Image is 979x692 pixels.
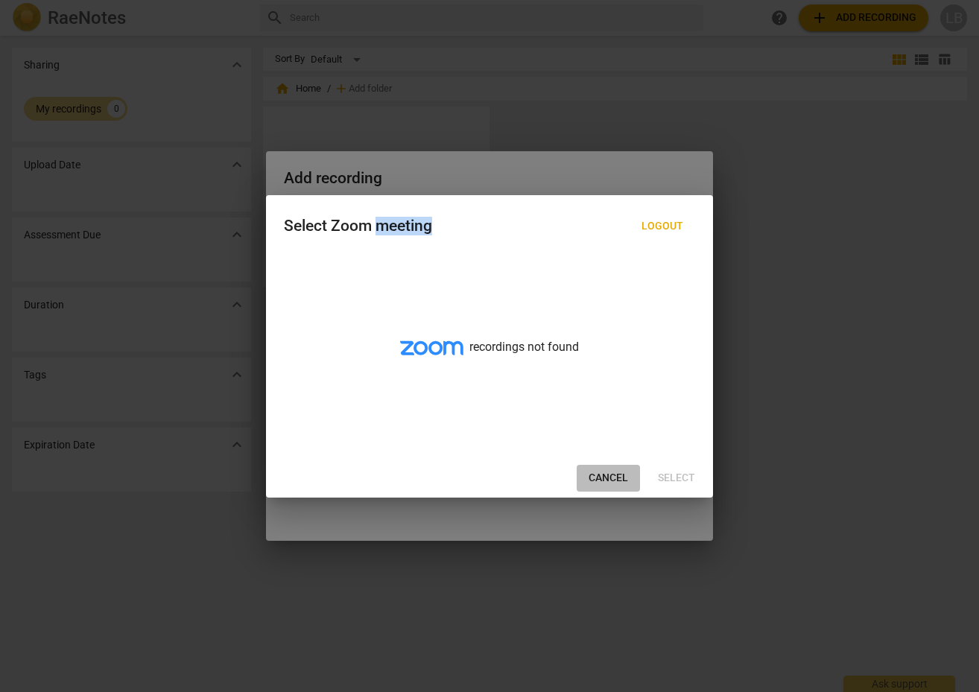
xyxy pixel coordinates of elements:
button: Logout [630,213,695,240]
button: Cancel [577,465,640,492]
span: Cancel [589,471,628,486]
span: Logout [641,219,683,234]
div: recordings not found [266,255,713,459]
div: Select Zoom meeting [284,217,432,235]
